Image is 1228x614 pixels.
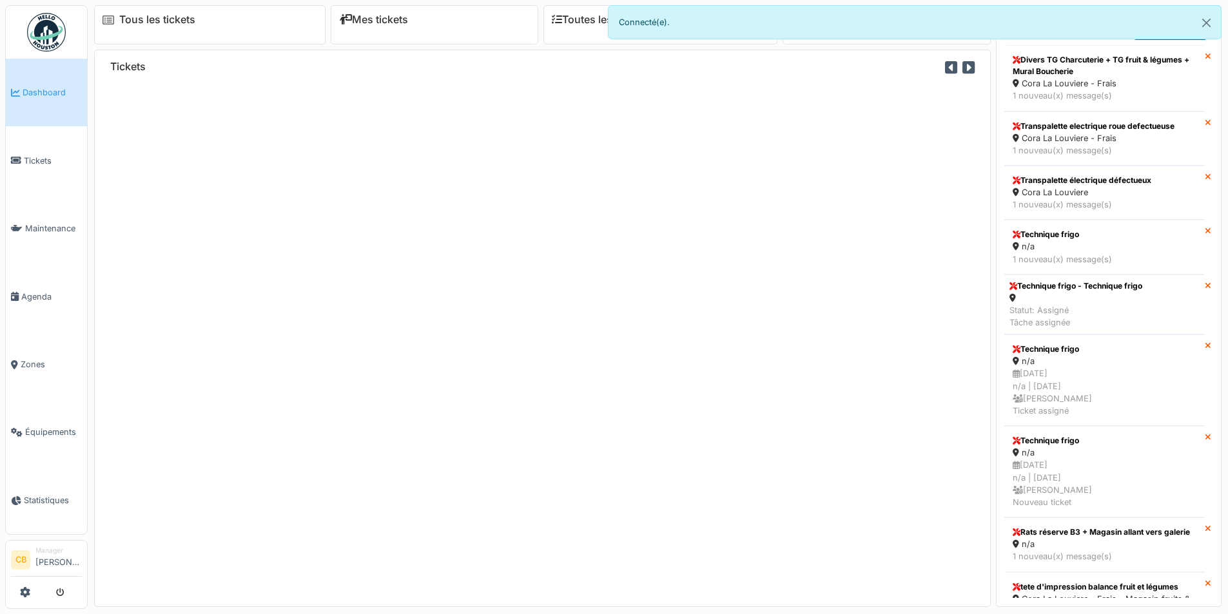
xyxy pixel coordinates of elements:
[1004,111,1205,166] a: Transpalette electrique roue defectueuse Cora La Louviere - Frais 1 nouveau(x) message(s)
[1192,6,1221,40] button: Close
[1013,54,1196,77] div: Divers TG Charcuterie + TG fruit & légumes + Mural Boucherie
[1013,186,1196,198] div: Cora La Louviere
[35,546,82,573] li: [PERSON_NAME]
[1013,446,1196,459] div: n/a
[23,86,82,99] span: Dashboard
[110,61,146,73] h6: Tickets
[11,546,82,577] a: CB Manager[PERSON_NAME]
[1013,77,1196,90] div: Cora La Louviere - Frais
[608,5,1222,39] div: Connecté(e).
[1013,435,1196,446] div: Technique frigo
[25,222,82,235] span: Maintenance
[1013,144,1196,157] div: 1 nouveau(x) message(s)
[1013,355,1196,367] div: n/a
[6,466,87,534] a: Statistiques
[1013,367,1196,417] div: [DATE] n/a | [DATE] [PERSON_NAME] Ticket assigné
[25,426,82,438] span: Équipements
[27,13,66,52] img: Badge_color-CXgf-gQk.svg
[24,494,82,506] span: Statistiques
[21,291,82,303] span: Agenda
[1013,240,1196,253] div: n/a
[6,398,87,466] a: Équipements
[6,195,87,262] a: Maintenance
[1013,550,1196,562] div: 1 nouveau(x) message(s)
[6,59,87,126] a: Dashboard
[1013,90,1196,102] div: 1 nouveau(x) message(s)
[1004,220,1205,274] a: Technique frigo n/a 1 nouveau(x) message(s)
[1013,175,1196,186] div: Transpalette électrique défectueux
[1009,280,1142,292] div: Technique frigo - Technique frigo
[1013,459,1196,508] div: [DATE] n/a | [DATE] [PERSON_NAME] Nouveau ticket
[1004,426,1205,517] a: Technique frigo n/a [DATE]n/a | [DATE] [PERSON_NAME]Nouveau ticket
[35,546,82,555] div: Manager
[1009,304,1142,329] div: Statut: Assigné Tâche assignée
[1004,274,1205,335] a: Technique frigo - Technique frigo Statut: AssignéTâche assignée
[6,331,87,398] a: Zones
[1013,198,1196,211] div: 1 nouveau(x) message(s)
[119,14,195,26] a: Tous les tickets
[1004,166,1205,220] a: Transpalette électrique défectueux Cora La Louviere 1 nouveau(x) message(s)
[1004,45,1205,111] a: Divers TG Charcuterie + TG fruit & légumes + Mural Boucherie Cora La Louviere - Frais 1 nouveau(x...
[552,14,648,26] a: Toutes les tâches
[1013,538,1196,550] div: n/a
[1013,343,1196,355] div: Technique frigo
[1013,581,1196,593] div: tete d'impression balance fruit et légumes
[1013,526,1196,538] div: Rats réserve B3 + Magasin allant vers galerie
[339,14,408,26] a: Mes tickets
[6,262,87,330] a: Agenda
[1004,334,1205,426] a: Technique frigo n/a [DATE]n/a | [DATE] [PERSON_NAME]Ticket assigné
[1013,229,1196,240] div: Technique frigo
[21,358,82,370] span: Zones
[11,550,30,570] li: CB
[1013,120,1196,132] div: Transpalette electrique roue defectueuse
[24,155,82,167] span: Tickets
[1004,517,1205,571] a: Rats réserve B3 + Magasin allant vers galerie n/a 1 nouveau(x) message(s)
[1013,253,1196,265] div: 1 nouveau(x) message(s)
[1013,132,1196,144] div: Cora La Louviere - Frais
[6,126,87,194] a: Tickets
